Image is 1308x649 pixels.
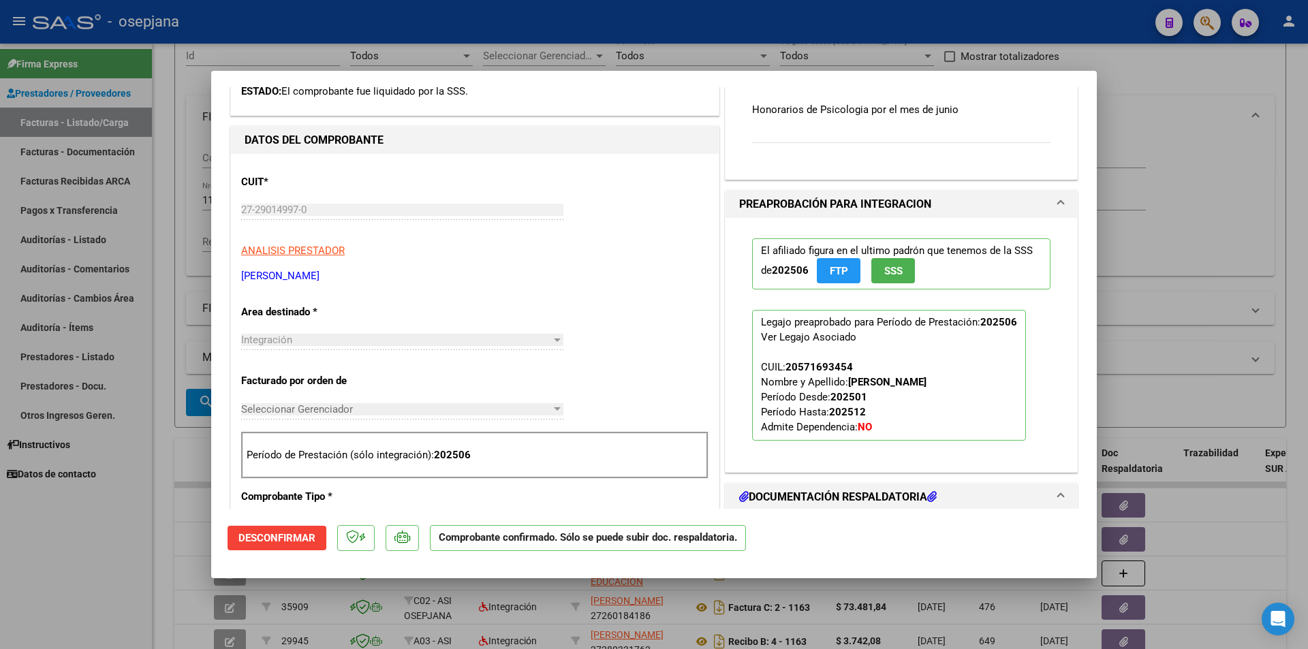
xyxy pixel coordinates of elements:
div: PREAPROBACIÓN PARA INTEGRACION [726,218,1077,472]
p: Período de Prestación (sólo integración): [247,447,703,463]
div: Open Intercom Messenger [1262,603,1294,635]
mat-expansion-panel-header: DOCUMENTACIÓN RESPALDATORIA [726,484,1077,511]
h1: PREAPROBACIÓN PARA INTEGRACION [739,196,931,212]
div: Ver Legajo Asociado [761,330,856,345]
span: ANALISIS PRESTADOR [241,244,345,257]
p: Honorarios de Psicologia por el mes de junio [752,102,1050,117]
p: Legajo preaprobado para Período de Prestación: [752,310,1026,441]
p: [PERSON_NAME] [241,268,708,284]
span: Desconfirmar [238,532,315,544]
p: Facturado por orden de [241,373,381,389]
span: El comprobante fue liquidado por la SSS. [281,85,468,97]
strong: 202512 [829,406,866,418]
strong: 202506 [980,316,1017,328]
p: Comprobante confirmado. Sólo se puede subir doc. respaldatoria. [430,525,746,552]
button: FTP [817,258,860,283]
span: CUIL: Nombre y Apellido: Período Desde: Período Hasta: Admite Dependencia: [761,361,926,433]
p: Area destinado * [241,304,381,320]
span: SSS [884,265,903,277]
p: Comprobante Tipo * [241,489,381,505]
span: FTP [830,265,848,277]
h1: DOCUMENTACIÓN RESPALDATORIA [739,489,937,505]
strong: 202506 [772,264,809,276]
strong: NO [858,421,872,433]
strong: 202506 [434,449,471,461]
span: ESTADO: [241,85,281,97]
p: CUIT [241,174,381,190]
p: El afiliado figura en el ultimo padrón que tenemos de la SSS de [752,238,1050,289]
span: Seleccionar Gerenciador [241,403,551,415]
div: 20571693454 [785,360,853,375]
strong: DATOS DEL COMPROBANTE [245,133,384,146]
div: COMENTARIOS [726,53,1077,179]
button: Desconfirmar [228,526,326,550]
strong: [PERSON_NAME] [848,376,926,388]
span: Integración [241,334,292,346]
button: SSS [871,258,915,283]
strong: 202501 [830,391,867,403]
mat-expansion-panel-header: PREAPROBACIÓN PARA INTEGRACION [726,191,1077,218]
